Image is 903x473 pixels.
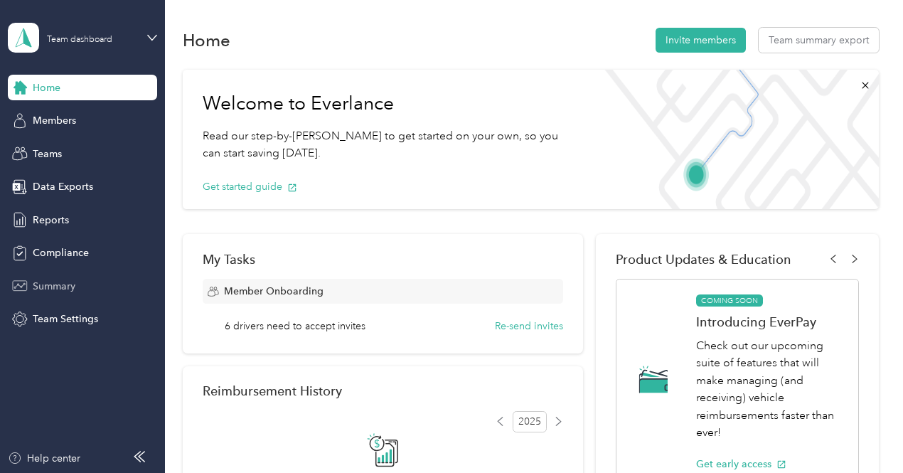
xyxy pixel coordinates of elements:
[33,80,60,95] span: Home
[513,411,547,432] span: 2025
[495,319,563,334] button: Re-send invites
[225,319,365,334] span: 6 drivers need to accept invites
[33,312,98,326] span: Team Settings
[203,383,342,398] h2: Reimbursement History
[33,179,93,194] span: Data Exports
[47,36,112,44] div: Team dashboard
[696,294,763,307] span: COMING SOON
[33,147,62,161] span: Teams
[616,252,791,267] span: Product Updates & Education
[696,314,843,329] h1: Introducing EverPay
[759,28,879,53] button: Team summary export
[224,284,324,299] span: Member Onboarding
[33,113,76,128] span: Members
[203,179,297,194] button: Get started guide
[203,92,574,115] h1: Welcome to Everlance
[696,337,843,442] p: Check out our upcoming suite of features that will make managing (and receiving) vehicle reimburs...
[33,279,75,294] span: Summary
[594,70,878,209] img: Welcome to everlance
[656,28,746,53] button: Invite members
[8,451,80,466] button: Help center
[696,457,786,472] button: Get early access
[33,213,69,228] span: Reports
[823,393,903,473] iframe: Everlance-gr Chat Button Frame
[183,33,230,48] h1: Home
[203,127,574,162] p: Read our step-by-[PERSON_NAME] to get started on your own, so you can start saving [DATE].
[203,252,564,267] div: My Tasks
[33,245,89,260] span: Compliance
